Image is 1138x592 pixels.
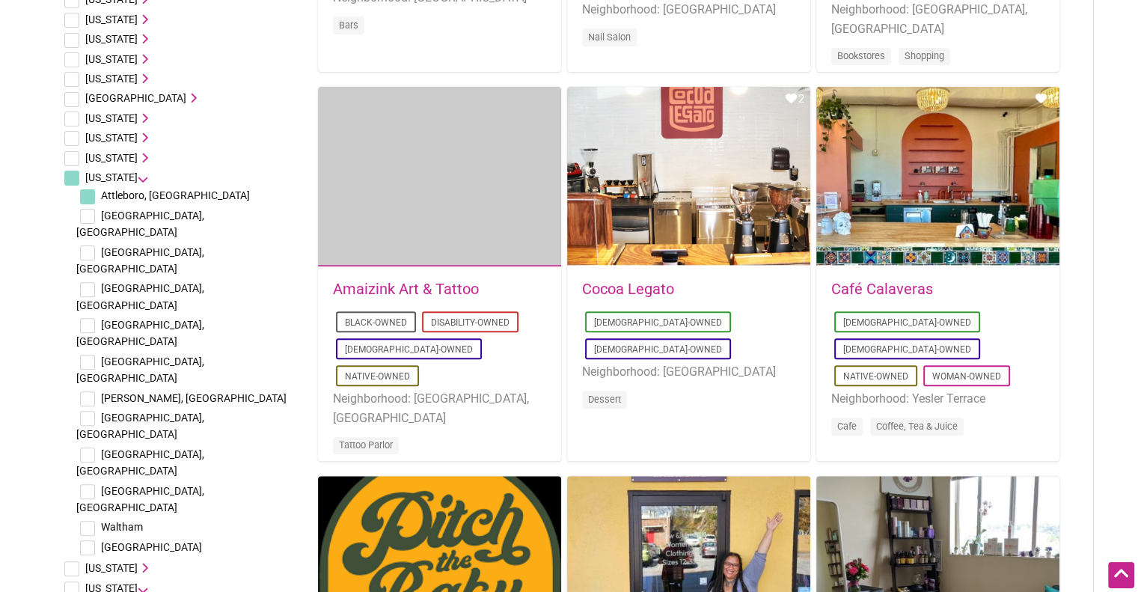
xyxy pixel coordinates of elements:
span: [GEOGRAPHIC_DATA], [GEOGRAPHIC_DATA] [76,319,204,347]
span: [US_STATE] [85,33,138,45]
span: [US_STATE] [85,13,138,25]
a: Cocoa Legato [582,280,674,298]
span: [GEOGRAPHIC_DATA] [85,92,186,104]
span: [GEOGRAPHIC_DATA], [GEOGRAPHIC_DATA] [76,210,204,238]
span: [US_STATE] [85,132,138,144]
a: Black-Owned [345,317,407,328]
a: [DEMOGRAPHIC_DATA]-Owned [594,317,722,328]
a: Bookstores [837,50,885,61]
span: [GEOGRAPHIC_DATA], [GEOGRAPHIC_DATA] [76,412,204,440]
a: [DEMOGRAPHIC_DATA]-Owned [594,344,722,355]
span: [GEOGRAPHIC_DATA], [GEOGRAPHIC_DATA] [76,282,204,311]
a: Shopping [905,50,944,61]
a: [DEMOGRAPHIC_DATA]-Owned [345,344,473,355]
span: [GEOGRAPHIC_DATA] [101,541,202,553]
span: [GEOGRAPHIC_DATA], [GEOGRAPHIC_DATA] [76,246,204,275]
span: Attleboro, [GEOGRAPHIC_DATA] [101,189,250,201]
span: Waltham [101,521,143,533]
li: Neighborhood: Yesler Terrace [831,389,1044,409]
span: [US_STATE] [85,112,138,124]
span: [GEOGRAPHIC_DATA], [GEOGRAPHIC_DATA] [76,485,204,513]
span: [US_STATE] [85,53,138,65]
a: [DEMOGRAPHIC_DATA]-Owned [843,317,971,328]
a: Café Calaveras [831,280,933,298]
span: [US_STATE] [85,171,138,183]
span: [US_STATE] [85,152,138,164]
a: Native-Owned [843,371,908,382]
span: [US_STATE] [85,73,138,85]
div: Scroll Back to Top [1108,562,1134,588]
a: Amaizink Art & Tattoo [333,280,479,298]
a: Cafe [837,421,857,432]
li: Neighborhood: [GEOGRAPHIC_DATA], [GEOGRAPHIC_DATA] [333,389,546,427]
a: Dessert [588,394,621,405]
a: Coffee, Tea & Juice [876,421,958,432]
a: Nail Salon [588,31,631,43]
span: [PERSON_NAME], [GEOGRAPHIC_DATA] [101,392,287,404]
a: Disability-Owned [431,317,510,328]
a: Woman-Owned [932,371,1001,382]
li: Neighborhood: [GEOGRAPHIC_DATA] [582,362,795,382]
a: Bars [339,19,358,31]
a: Tattoo Parlor [339,439,393,451]
span: [US_STATE] [85,562,138,574]
a: [DEMOGRAPHIC_DATA]-Owned [843,344,971,355]
span: [GEOGRAPHIC_DATA], [GEOGRAPHIC_DATA] [76,448,204,477]
span: [GEOGRAPHIC_DATA], [GEOGRAPHIC_DATA] [76,355,204,384]
a: Native-Owned [345,371,410,382]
